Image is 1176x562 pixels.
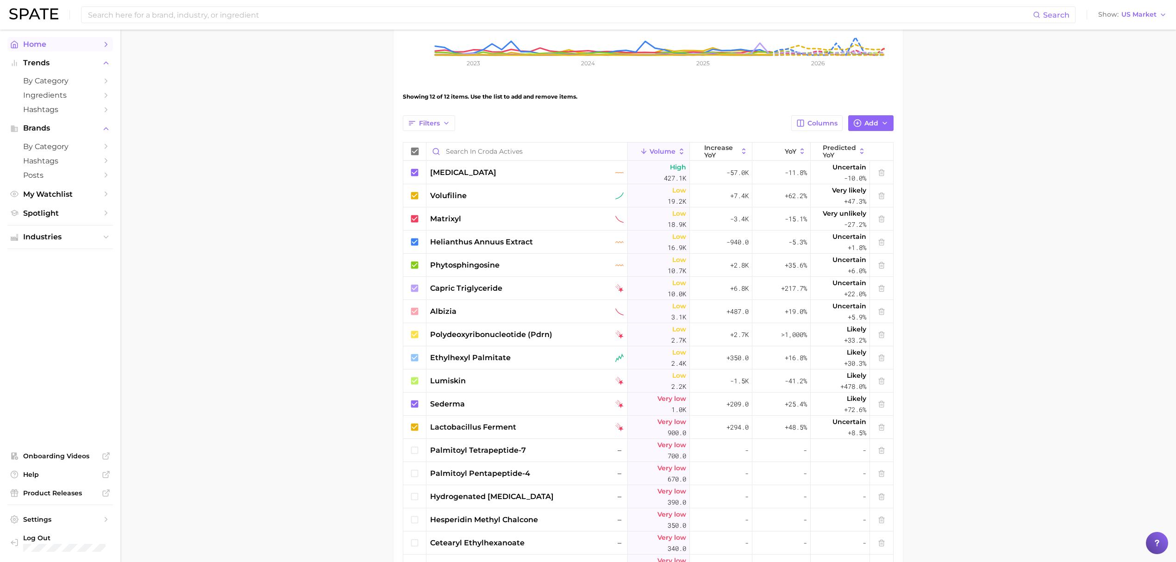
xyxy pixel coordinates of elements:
[848,427,866,438] span: +8.5%
[832,254,866,265] span: Uncertain
[650,148,676,155] span: Volume
[23,209,97,218] span: Spotlight
[752,143,811,161] button: YoY
[7,139,113,154] a: by Category
[823,208,866,219] span: Very unlikely
[745,491,749,502] span: -
[848,115,894,131] button: Add
[847,393,866,404] span: Likely
[832,277,866,288] span: Uncertain
[615,261,624,269] img: seasonal flat
[668,242,686,253] span: 16.9k
[7,187,113,201] a: My Watchlist
[430,167,496,178] span: [MEDICAL_DATA]
[430,491,554,502] span: hydrogenated [MEDICAL_DATA]
[403,485,893,508] button: hydrogenated [MEDICAL_DATA]–Very low390.0---
[403,508,893,531] button: hesperidin methyl chalcone–Very low350.0---
[615,354,624,362] img: seasonal riser
[7,512,113,526] a: Settings
[615,307,624,316] img: sustained decliner
[615,423,624,431] img: falling star
[863,445,866,456] span: -
[23,489,97,497] span: Product Releases
[7,449,113,463] a: Onboarding Videos
[668,543,686,554] span: 340.0
[781,283,807,294] span: +217.7%
[668,427,686,438] span: 900.0
[615,491,624,502] span: –
[726,422,749,433] span: +294.0
[430,537,525,549] span: cetearyl ethylhexanoate
[403,254,893,277] button: phytosphingosineseasonal flatLow10.7k+2.8k+35.6%Uncertain+6.0%
[811,143,870,161] button: Predicted YoY
[668,265,686,276] span: 10.7k
[730,283,749,294] span: +6.8k
[730,329,749,340] span: +2.7k
[430,190,467,201] span: volufiline
[23,171,97,180] span: Posts
[726,352,749,363] span: +350.0
[87,7,1033,23] input: Search here for a brand, industry, or ingredient
[403,416,893,439] button: lactobacillus fermentfalling starVery low900.0+294.0+48.5%Uncertain+8.5%
[1096,9,1169,21] button: ShowUS Market
[848,242,866,253] span: +1.8%
[23,470,97,479] span: Help
[848,265,866,276] span: +6.0%
[615,215,624,223] img: sustained decliner
[7,206,113,220] a: Spotlight
[23,156,97,165] span: Hashtags
[832,162,866,173] span: Uncertain
[615,468,624,479] span: –
[672,254,686,265] span: Low
[844,196,866,207] span: +47.3%
[832,300,866,312] span: Uncertain
[844,219,866,230] span: -27.2%
[657,393,686,404] span: Very low
[403,231,893,254] button: helianthus annuus extractseasonal flatLow16.9k-940.0-5.3%Uncertain+1.8%
[785,399,807,410] span: +25.4%
[745,445,749,456] span: -
[803,468,807,479] span: -
[785,306,807,317] span: +19.0%
[403,161,893,184] button: [MEDICAL_DATA]flatHigh427.1k-57.0k-11.8%Uncertain-10.0%
[23,124,97,132] span: Brands
[430,283,502,294] span: capric triglyceride
[672,277,686,288] span: Low
[1043,11,1070,19] span: Search
[7,468,113,481] a: Help
[670,162,686,173] span: High
[7,37,113,51] a: Home
[745,514,749,525] span: -
[840,381,866,392] span: +478.0%
[403,207,893,231] button: matrixylsustained declinerLow18.9k-3.4k-15.1%Very unlikely-27.2%
[671,335,686,346] span: 2.7k
[844,358,866,369] span: +30.3%
[668,196,686,207] span: 19.2k
[419,119,440,127] span: Filters
[403,439,893,462] button: palmitoyl tetrapeptide-7–Very low700.0---
[7,230,113,244] button: Industries
[403,323,893,346] button: polydeoxyribonucleotide (pdrn)falling starLow2.7k+2.7k>1,000%Likely+33.2%
[704,144,738,159] span: increase YoY
[785,352,807,363] span: +16.8%
[847,370,866,381] span: Likely
[430,514,538,525] span: hesperidin methyl chalcone
[864,119,878,127] span: Add
[23,534,106,542] span: Log Out
[745,537,749,549] span: -
[23,59,97,67] span: Trends
[403,115,455,131] button: Filters
[657,509,686,520] span: Very low
[726,306,749,317] span: +487.0
[430,260,500,271] span: phytosphingosine
[803,491,807,502] span: -
[811,60,825,67] tspan: 2026
[23,142,97,151] span: by Category
[664,173,686,184] span: 427.1k
[785,213,807,225] span: -15.1%
[430,237,533,248] span: helianthus annuus extract
[668,450,686,462] span: 700.0
[726,399,749,410] span: +209.0
[403,184,893,207] button: volufilinesustained riserLow19.2k+7.4k+62.2%Very likely+47.3%
[7,88,113,102] a: Ingredients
